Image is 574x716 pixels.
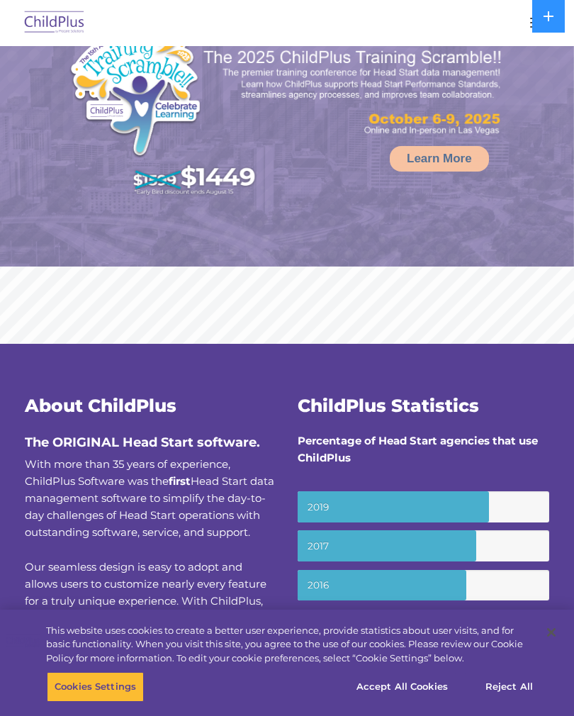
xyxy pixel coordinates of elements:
span: ChildPlus Statistics [298,395,479,416]
b: first [169,474,191,488]
button: Close [536,617,567,648]
button: Accept All Cookies [349,672,456,702]
a: Learn More [390,146,489,172]
strong: Percentage of Head Start agencies that use ChildPlus [298,434,538,464]
small: 2016 [298,570,549,601]
small: 2019 [298,491,549,522]
span: The ORIGINAL Head Start software. [25,435,260,450]
button: Cookies Settings [47,672,144,702]
button: Reject All [465,672,553,702]
span: About ChildPlus [25,395,176,416]
span: Our seamless design is easy to adopt and allows users to customize nearly every feature for a tru... [25,560,271,676]
span: With more than 35 years of experience, ChildPlus Software was the Head Start data management soft... [25,457,274,539]
small: 2017 [298,530,549,561]
div: This website uses cookies to create a better user experience, provide statistics about user visit... [46,624,534,666]
img: ChildPlus by Procare Solutions [21,6,88,40]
